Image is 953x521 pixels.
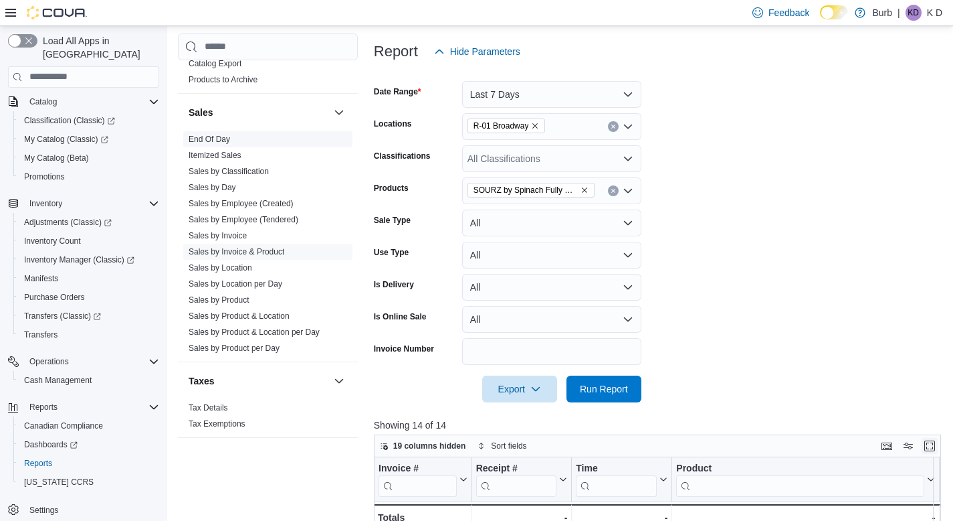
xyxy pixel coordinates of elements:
button: Canadian Compliance [13,417,165,435]
span: Operations [24,354,159,370]
button: [US_STATE] CCRS [13,473,165,492]
span: Inventory Count [19,233,159,249]
div: K D [906,5,922,21]
button: Sort fields [472,438,532,454]
span: Sales by Invoice [189,230,247,241]
a: Inventory Manager (Classic) [19,252,140,268]
a: My Catalog (Classic) [19,131,114,147]
span: Settings [24,501,159,518]
a: Adjustments (Classic) [13,213,165,232]
a: Tax Details [189,403,228,413]
a: Dashboards [19,437,83,453]
button: Settings [3,500,165,519]
a: Classification (Classic) [13,111,165,130]
a: Sales by Location [189,263,252,273]
span: Cash Management [24,375,92,386]
a: Tax Exemptions [189,419,245,429]
span: Inventory [29,198,62,209]
span: Run Report [580,382,628,396]
button: Hide Parameters [429,38,526,65]
button: Operations [3,352,165,371]
label: Sale Type [374,215,411,226]
img: Cova [27,6,87,19]
button: Inventory [3,194,165,213]
button: Run Report [566,376,641,402]
span: Sales by Day [189,182,236,193]
span: Sales by Location [189,263,252,273]
span: Reports [29,402,58,413]
div: Receipt # [475,462,556,475]
label: Locations [374,119,412,129]
span: Classification (Classic) [19,113,159,129]
a: Canadian Compliance [19,418,108,434]
span: Adjustments (Classic) [19,214,159,230]
button: Catalog [3,92,165,111]
button: Inventory [24,196,68,212]
button: Export [482,376,557,402]
span: Purchase Orders [19,289,159,305]
span: Sort fields [491,441,526,451]
span: Inventory [24,196,159,212]
span: Sales by Location per Day [189,279,282,289]
a: Inventory Manager (Classic) [13,250,165,269]
a: Sales by Product per Day [189,344,280,353]
p: K D [927,5,942,21]
button: Transfers [13,325,165,344]
button: Taxes [331,373,347,389]
button: Clear input [608,121,619,132]
span: Load All Apps in [GEOGRAPHIC_DATA] [37,34,159,61]
button: Reports [24,399,63,415]
div: Sales [178,131,358,362]
input: Dark Mode [820,5,848,19]
span: Reports [24,399,159,415]
button: All [462,274,641,301]
button: Display options [900,438,916,454]
span: Reports [24,458,52,469]
a: My Catalog (Beta) [19,150,94,166]
span: Dashboards [24,439,78,450]
button: Open list of options [623,185,633,196]
button: Catalog [24,94,62,110]
span: Cash Management [19,372,159,388]
span: Reports [19,455,159,471]
button: Purchase Orders [13,288,165,307]
span: Canadian Compliance [19,418,159,434]
div: Time [576,462,657,475]
a: Classification (Classic) [19,113,120,129]
span: Transfers (Classic) [19,308,159,324]
label: Products [374,183,409,194]
a: My Catalog (Classic) [13,130,165,149]
span: Promotions [19,169,159,185]
label: Use Type [374,247,409,258]
span: Sales by Employee (Tendered) [189,214,298,225]
a: Sales by Product & Location [189,311,290,321]
span: Sales by Product & Location per Day [189,327,320,338]
p: Burb [872,5,892,21]
button: Taxes [189,374,328,388]
a: Sales by Day [189,183,236,192]
span: Sales by Invoice & Product [189,246,284,257]
span: Canadian Compliance [24,421,103,431]
a: Adjustments (Classic) [19,214,117,230]
span: Tax Details [189,402,228,413]
button: Promotions [13,167,165,186]
span: Tax Exemptions [189,419,245,429]
span: Feedback [768,6,809,19]
button: All [462,306,641,333]
span: Export [490,376,549,402]
a: Itemized Sales [189,151,241,160]
button: Time [576,462,667,496]
label: Is Online Sale [374,311,427,322]
span: R-01 Broadway [473,119,529,133]
a: Manifests [19,271,64,287]
span: Purchase Orders [24,292,85,303]
span: Catalog [24,94,159,110]
span: Manifests [24,273,58,284]
span: Dark Mode [820,19,821,20]
button: Sales [189,106,328,119]
a: Reports [19,455,58,471]
button: Last 7 Days [462,81,641,108]
div: Taxes [178,400,358,437]
span: Sales by Product [189,295,249,305]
